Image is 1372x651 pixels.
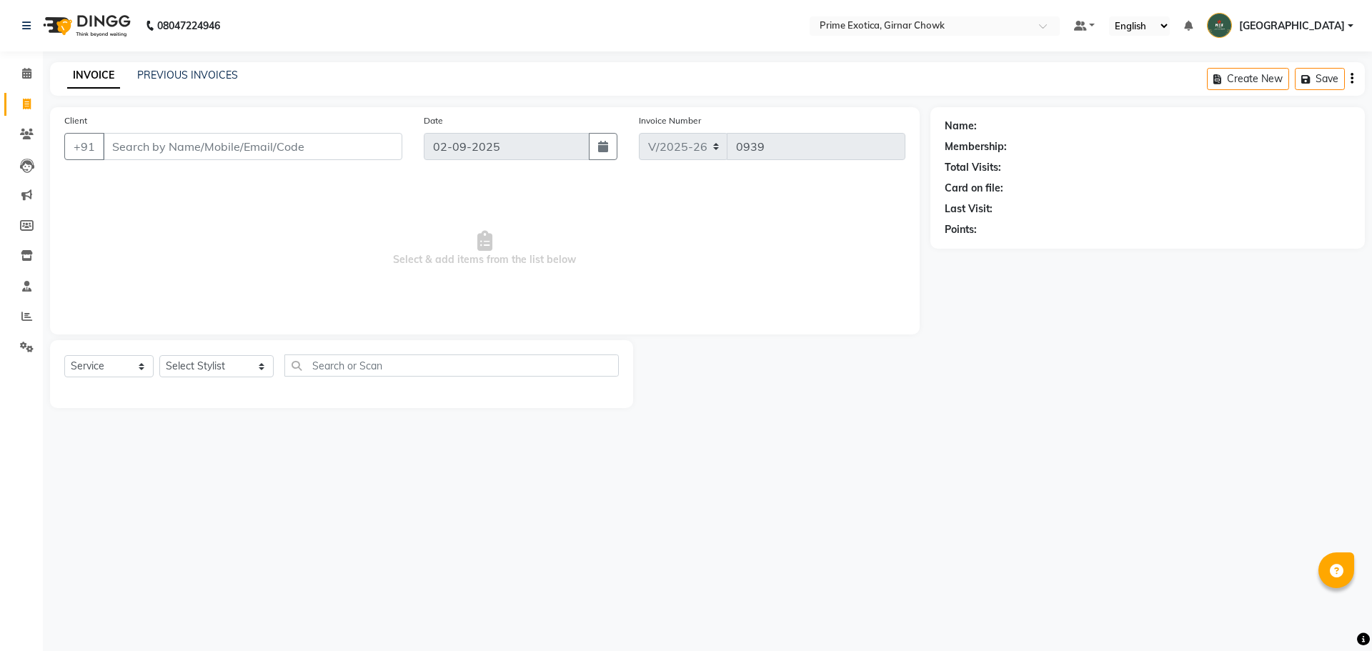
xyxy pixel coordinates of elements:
div: Membership: [945,139,1007,154]
button: +91 [64,133,104,160]
label: Date [424,114,443,127]
div: Name: [945,119,977,134]
b: 08047224946 [157,6,220,46]
a: INVOICE [67,63,120,89]
iframe: chat widget [1312,594,1358,637]
div: Last Visit: [945,202,993,217]
input: Search by Name/Mobile/Email/Code [103,133,402,160]
label: Invoice Number [639,114,701,127]
span: [GEOGRAPHIC_DATA] [1239,19,1345,34]
div: Points: [945,222,977,237]
img: logo [36,6,134,46]
img: Chandrapur [1207,13,1232,38]
button: Create New [1207,68,1289,90]
a: PREVIOUS INVOICES [137,69,238,81]
label: Client [64,114,87,127]
button: Save [1295,68,1345,90]
div: Card on file: [945,181,1003,196]
input: Search or Scan [284,354,619,377]
div: Total Visits: [945,160,1001,175]
span: Select & add items from the list below [64,177,905,320]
